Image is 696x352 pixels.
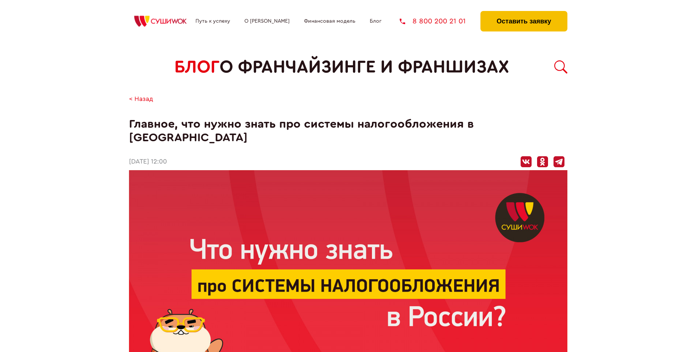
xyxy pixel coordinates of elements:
span: о франчайзинге и франшизах [220,57,509,77]
h1: Главное, что нужно знать про системы налогообложения в [GEOGRAPHIC_DATA] [129,117,567,145]
button: Оставить заявку [480,11,567,31]
span: 8 800 200 21 01 [412,18,466,25]
a: Блог [370,18,381,24]
time: [DATE] 12:00 [129,158,167,166]
span: БЛОГ [174,57,220,77]
a: < Назад [129,96,153,103]
a: Путь к успеху [195,18,230,24]
a: Финансовая модель [304,18,355,24]
a: 8 800 200 21 01 [400,18,466,25]
a: О [PERSON_NAME] [244,18,290,24]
